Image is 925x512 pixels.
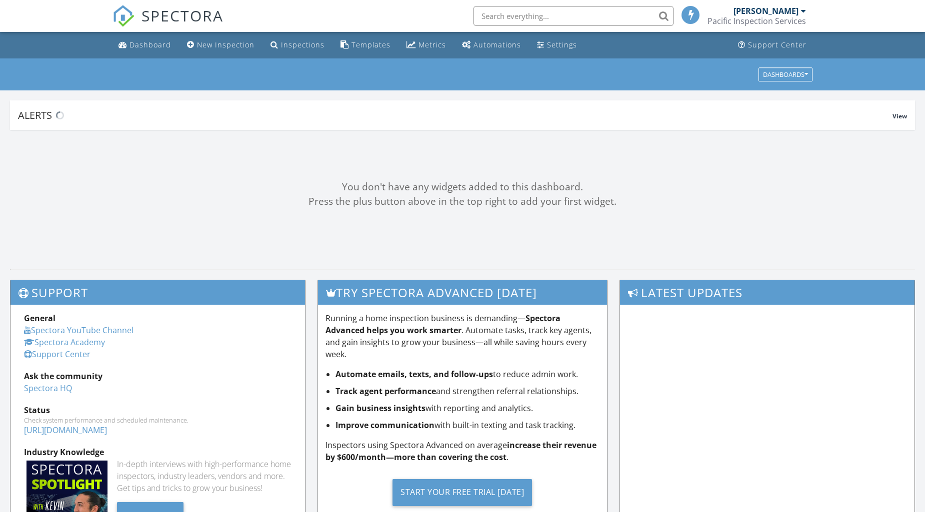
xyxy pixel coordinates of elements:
[24,425,107,436] a: [URL][DOMAIN_NAME]
[141,5,223,26] span: SPECTORA
[707,16,806,26] div: Pacific Inspection Services
[266,36,328,54] a: Inspections
[533,36,581,54] a: Settings
[402,36,450,54] a: Metrics
[318,280,606,305] h3: Try spectora advanced [DATE]
[336,36,394,54] a: Templates
[24,446,291,458] div: Industry Knowledge
[10,194,915,209] div: Press the plus button above in the top right to add your first widget.
[392,479,532,506] div: Start Your Free Trial [DATE]
[325,313,560,336] strong: Spectora Advanced helps you work smarter
[24,370,291,382] div: Ask the community
[117,458,291,494] div: In-depth interviews with high-performance home inspectors, industry leaders, vendors and more. Ge...
[473,6,673,26] input: Search everything...
[183,36,258,54] a: New Inspection
[734,36,810,54] a: Support Center
[620,280,914,305] h3: Latest Updates
[335,368,599,380] li: to reduce admin work.
[197,40,254,49] div: New Inspection
[18,108,892,122] div: Alerts
[325,312,599,360] p: Running a home inspection business is demanding— . Automate tasks, track key agents, and gain ins...
[473,40,521,49] div: Automations
[114,36,175,54] a: Dashboard
[758,67,812,81] button: Dashboards
[129,40,171,49] div: Dashboard
[458,36,525,54] a: Automations (Basic)
[335,403,425,414] strong: Gain business insights
[24,404,291,416] div: Status
[281,40,324,49] div: Inspections
[10,180,915,194] div: You don't have any widgets added to this dashboard.
[24,383,72,394] a: Spectora HQ
[733,6,798,16] div: [PERSON_NAME]
[335,402,599,414] li: with reporting and analytics.
[335,419,599,431] li: with built-in texting and task tracking.
[892,112,907,120] span: View
[112,5,134,27] img: The Best Home Inspection Software - Spectora
[24,337,105,348] a: Spectora Academy
[24,325,133,336] a: Spectora YouTube Channel
[547,40,577,49] div: Settings
[10,280,305,305] h3: Support
[335,369,493,380] strong: Automate emails, texts, and follow-ups
[418,40,446,49] div: Metrics
[24,416,291,424] div: Check system performance and scheduled maintenance.
[335,385,599,397] li: and strengthen referral relationships.
[763,71,808,78] div: Dashboards
[335,420,434,431] strong: Improve communication
[325,439,599,463] p: Inspectors using Spectora Advanced on average .
[325,440,596,463] strong: increase their revenue by $600/month—more than covering the cost
[24,349,90,360] a: Support Center
[24,313,55,324] strong: General
[112,13,223,34] a: SPECTORA
[335,386,436,397] strong: Track agent performance
[351,40,390,49] div: Templates
[748,40,806,49] div: Support Center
